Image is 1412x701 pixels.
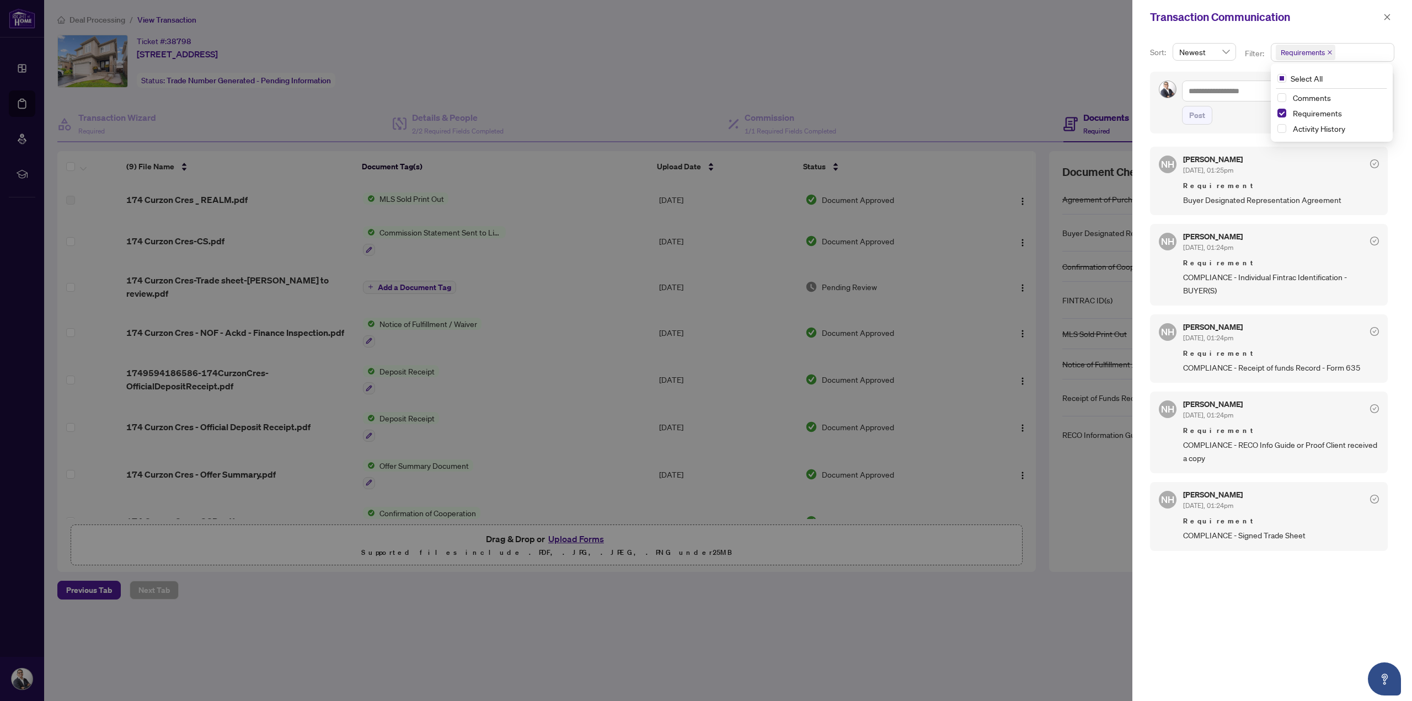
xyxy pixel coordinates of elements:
[1293,93,1331,103] span: Comments
[1183,156,1243,163] h5: [PERSON_NAME]
[1183,180,1379,191] span: Requirement
[1286,72,1327,84] span: Select All
[1183,491,1243,499] h5: [PERSON_NAME]
[1179,44,1229,60] span: Newest
[1183,323,1243,331] h5: [PERSON_NAME]
[1288,106,1386,120] span: Requirements
[1183,501,1233,510] span: [DATE], 01:24pm
[1281,47,1325,58] span: Requirements
[1327,50,1333,55] span: close
[1183,400,1243,408] h5: [PERSON_NAME]
[1183,271,1379,297] span: COMPLIANCE - Individual Fintrac Identification - BUYER(S)
[1276,45,1335,60] span: Requirements
[1183,334,1233,342] span: [DATE], 01:24pm
[1245,47,1266,60] p: Filter:
[1293,108,1342,118] span: Requirements
[1183,233,1243,240] h5: [PERSON_NAME]
[1161,402,1174,416] span: NH
[1370,327,1379,336] span: check-circle
[1370,159,1379,168] span: check-circle
[1288,122,1386,135] span: Activity History
[1277,124,1286,133] span: Select Activity History
[1161,325,1174,339] span: NH
[1183,348,1379,359] span: Requirement
[1183,516,1379,527] span: Requirement
[1150,9,1380,25] div: Transaction Communication
[1293,124,1345,133] span: Activity History
[1183,361,1379,374] span: COMPLIANCE - Receipt of funds Record - Form 635
[1183,529,1379,542] span: COMPLIANCE - Signed Trade Sheet
[1183,166,1233,174] span: [DATE], 01:25pm
[1370,495,1379,504] span: check-circle
[1183,438,1379,464] span: COMPLIANCE - RECO Info Guide or Proof Client received a copy
[1150,46,1168,58] p: Sort:
[1159,81,1176,98] img: Profile Icon
[1161,234,1174,249] span: NH
[1161,157,1174,172] span: NH
[1183,243,1233,251] span: [DATE], 01:24pm
[1368,662,1401,695] button: Open asap
[1383,13,1391,21] span: close
[1370,237,1379,245] span: check-circle
[1370,404,1379,413] span: check-circle
[1288,91,1386,104] span: Comments
[1183,411,1233,419] span: [DATE], 01:24pm
[1183,425,1379,436] span: Requirement
[1161,493,1174,507] span: NH
[1182,106,1212,125] button: Post
[1183,194,1379,206] span: Buyer Designated Representation Agreement
[1183,258,1379,269] span: Requirement
[1277,109,1286,117] span: Select Requirements
[1277,93,1286,102] span: Select Comments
